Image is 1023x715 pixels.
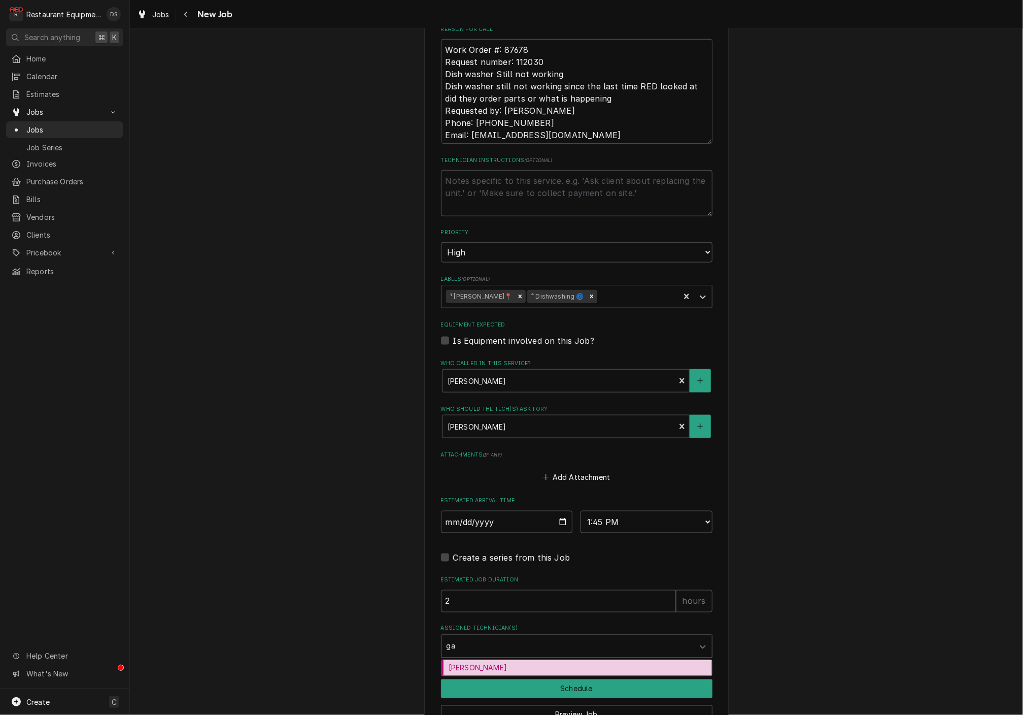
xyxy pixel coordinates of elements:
[26,668,117,679] span: What's New
[6,647,123,664] a: Go to Help Center
[441,576,712,584] label: Estimated Job Duration
[6,50,123,67] a: Home
[527,290,586,303] div: ⁴ Dishwashing 🌀
[515,290,526,303] div: Remove ¹ Beckley📍
[26,107,103,117] span: Jobs
[6,104,123,120] a: Go to Jobs
[6,28,123,46] button: Search anything⌘K
[26,194,118,205] span: Bills
[483,452,502,458] span: ( if any )
[26,158,118,169] span: Invoices
[6,121,123,138] a: Jobs
[441,625,712,633] label: Assigned Technician(s)
[441,497,712,505] label: Estimated Arrival Time
[446,290,515,303] div: ¹ [PERSON_NAME]📍
[26,698,50,706] span: Create
[441,229,712,263] div: Priority
[697,377,703,384] svg: Create New Contact
[6,226,123,243] a: Clients
[441,451,712,484] div: Attachments
[441,39,712,144] textarea: Work Order #: 87678 Request number: 112030 Dish washer Still not working Dish washer still not wo...
[26,176,118,187] span: Purchase Orders
[194,8,233,21] span: New Job
[586,290,597,303] div: Remove ⁴ Dishwashing 🌀
[98,32,105,43] span: ⌘
[441,321,712,347] div: Equipment Expected
[26,89,118,100] span: Estimates
[6,244,123,261] a: Go to Pricebook
[6,155,123,172] a: Invoices
[441,660,712,676] div: [PERSON_NAME]
[441,156,712,165] label: Technician Instructions
[6,139,123,156] a: Job Series
[26,124,118,135] span: Jobs
[6,86,123,103] a: Estimates
[107,7,121,21] div: Derek Stewart's Avatar
[9,7,23,21] div: R
[441,25,712,144] div: Reason For Call
[26,651,117,661] span: Help Center
[441,321,712,329] label: Equipment Expected
[441,275,712,308] div: Labels
[690,415,711,438] button: Create New Contact
[6,209,123,225] a: Vendors
[441,360,712,393] div: Who called in this service?
[441,229,712,237] label: Priority
[441,451,712,459] label: Attachments
[441,625,712,658] div: Assigned Technician(s)
[441,156,712,216] div: Technician Instructions
[9,7,23,21] div: Restaurant Equipment Diagnostics's Avatar
[441,679,712,698] button: Schedule
[178,6,194,22] button: Navigate back
[26,9,101,20] div: Restaurant Equipment Diagnostics
[581,511,712,533] select: Time Select
[441,275,712,283] label: Labels
[26,53,118,64] span: Home
[453,551,570,564] label: Create a series from this Job
[453,335,594,347] label: Is Equipment involved on this Job?
[112,697,117,707] span: C
[26,142,118,153] span: Job Series
[524,157,553,163] span: ( optional )
[441,576,712,612] div: Estimated Job Duration
[112,32,117,43] span: K
[26,230,118,240] span: Clients
[541,470,612,484] button: Add Attachment
[152,9,169,20] span: Jobs
[6,173,123,190] a: Purchase Orders
[26,71,118,82] span: Calendar
[441,25,712,34] label: Reason For Call
[107,7,121,21] div: DS
[6,191,123,208] a: Bills
[461,276,490,282] span: ( optional )
[441,405,712,413] label: Who should the tech(s) ask for?
[690,369,711,393] button: Create New Contact
[6,263,123,280] a: Reports
[441,679,712,698] div: Button Group Row
[24,32,80,43] span: Search anything
[697,423,703,430] svg: Create New Contact
[26,247,103,258] span: Pricebook
[441,360,712,368] label: Who called in this service?
[6,665,123,682] a: Go to What's New
[6,68,123,85] a: Calendar
[441,405,712,438] div: Who should the tech(s) ask for?
[26,266,118,277] span: Reports
[133,6,174,23] a: Jobs
[26,212,118,222] span: Vendors
[441,511,573,533] input: Date
[441,497,712,533] div: Estimated Arrival Time
[676,590,712,612] div: hours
